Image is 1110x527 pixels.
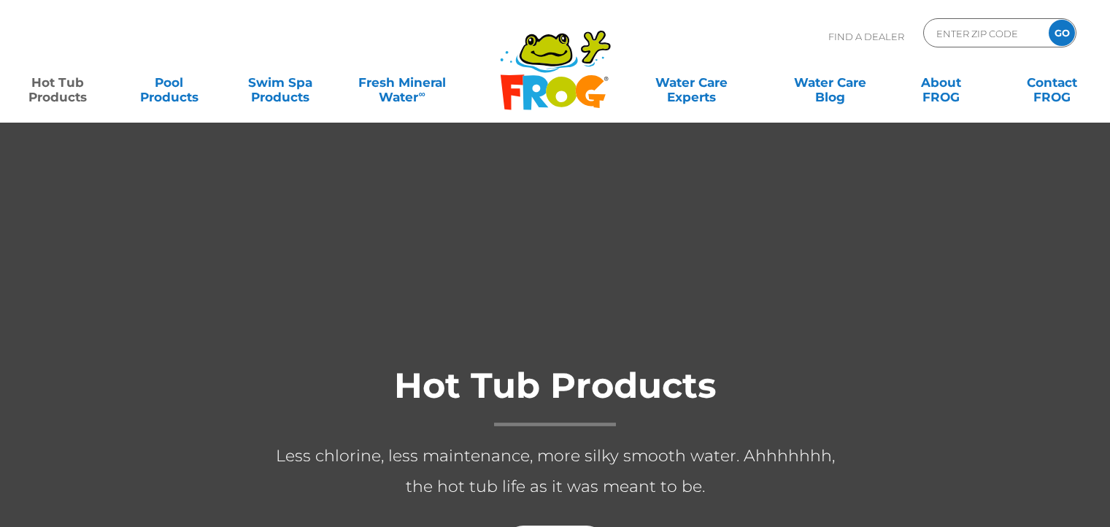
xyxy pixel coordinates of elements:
[1009,68,1095,97] a: ContactFROG
[621,68,762,97] a: Water CareExperts
[263,441,847,502] p: Less chlorine, less maintenance, more silky smooth water. Ahhhhhhh, the hot tub life as it was me...
[787,68,873,97] a: Water CareBlog
[348,68,456,97] a: Fresh MineralWater∞
[935,23,1033,44] input: Zip Code Form
[263,366,847,426] h1: Hot Tub Products
[828,18,904,55] p: Find A Dealer
[898,68,984,97] a: AboutFROG
[126,68,212,97] a: PoolProducts
[237,68,323,97] a: Swim SpaProducts
[15,68,101,97] a: Hot TubProducts
[1049,20,1075,46] input: GO
[418,88,425,99] sup: ∞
